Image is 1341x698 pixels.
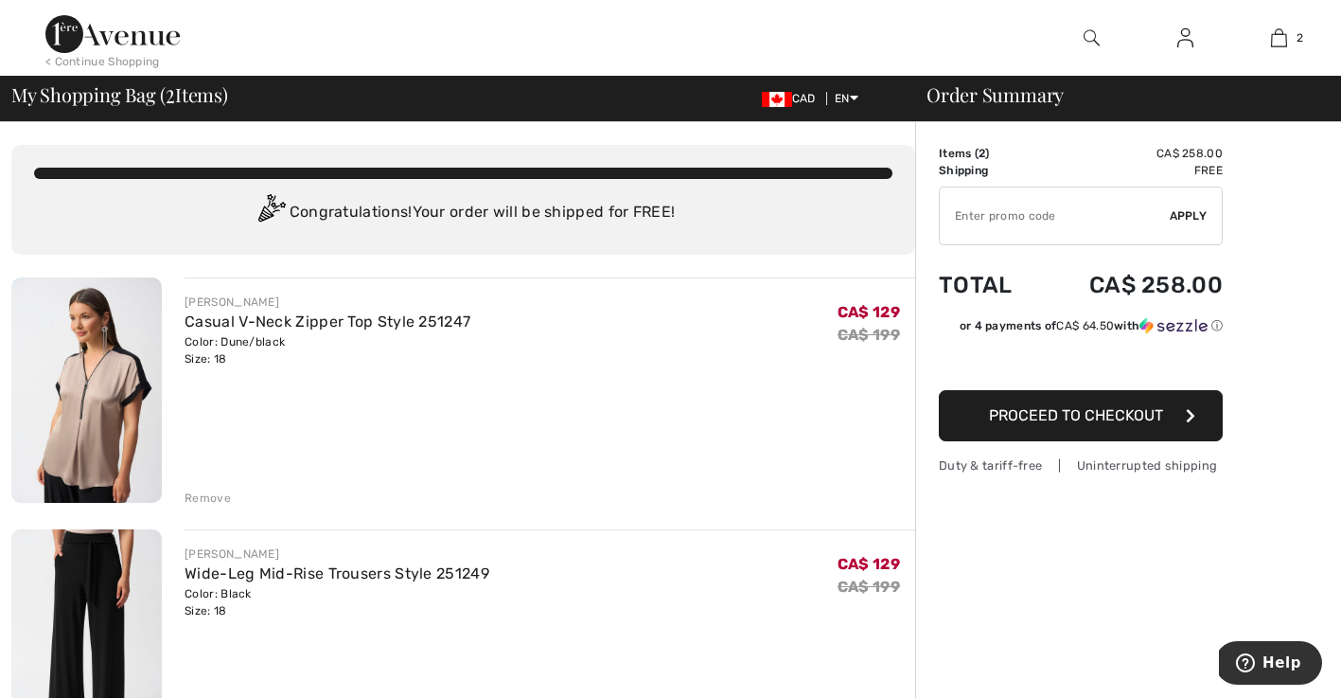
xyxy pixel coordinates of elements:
[838,326,900,344] s: CA$ 199
[34,194,892,232] div: Congratulations! Your order will be shipped for FREE!
[1056,319,1114,332] span: CA$ 64.50
[762,92,823,105] span: CAD
[762,92,792,107] img: Canadian Dollar
[939,341,1223,384] iframe: PayPal-paypal
[185,294,470,311] div: [PERSON_NAME]
[904,85,1330,104] div: Order Summary
[1162,27,1209,50] a: Sign In
[939,162,1039,179] td: Shipping
[185,564,489,582] a: Wide-Leg Mid-Rise Trousers Style 251249
[989,406,1163,424] span: Proceed to Checkout
[185,585,489,619] div: Color: Black Size: 18
[1139,317,1208,334] img: Sezzle
[1039,145,1223,162] td: CA$ 258.00
[838,555,900,573] span: CA$ 129
[45,15,180,53] img: 1ère Avenue
[939,317,1223,341] div: or 4 payments ofCA$ 64.50withSezzle Click to learn more about Sezzle
[1219,641,1322,689] iframe: Opens a widget where you can find more information
[1297,29,1303,46] span: 2
[185,490,231,507] div: Remove
[166,81,175,105] span: 2
[838,303,900,321] span: CA$ 129
[838,578,900,596] s: CA$ 199
[252,194,290,232] img: Congratulation2.svg
[185,313,470,331] a: Casual V-Neck Zipper Top Style 251247
[939,253,1039,317] td: Total
[940,188,1170,244] input: Promo code
[1233,27,1325,49] a: 2
[11,277,162,503] img: Casual V-Neck Zipper Top Style 251247
[835,92,858,105] span: EN
[45,53,160,70] div: < Continue Shopping
[1177,27,1193,49] img: My Info
[979,147,985,160] span: 2
[1170,207,1208,224] span: Apply
[185,333,470,367] div: Color: Dune/black Size: 18
[11,85,228,104] span: My Shopping Bag ( Items)
[185,546,489,563] div: [PERSON_NAME]
[1039,162,1223,179] td: Free
[939,390,1223,441] button: Proceed to Checkout
[939,145,1039,162] td: Items ( )
[1271,27,1287,49] img: My Bag
[1039,253,1223,317] td: CA$ 258.00
[1084,27,1100,49] img: search the website
[939,456,1223,474] div: Duty & tariff-free | Uninterrupted shipping
[960,317,1223,334] div: or 4 payments of with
